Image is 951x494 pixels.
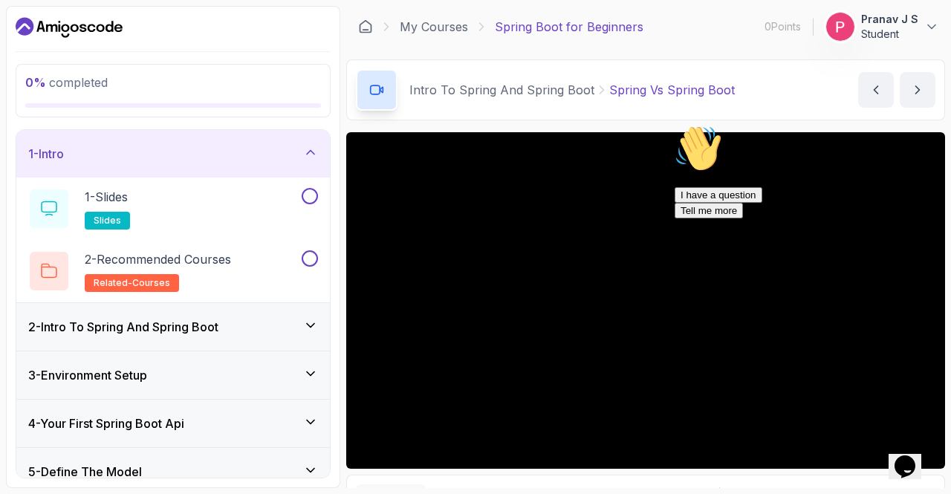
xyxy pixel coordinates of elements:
[861,12,918,27] p: Pranav J S
[25,75,46,90] span: 0 %
[358,19,373,34] a: Dashboard
[28,188,318,230] button: 1-Slidesslides
[16,303,330,351] button: 2-Intro To Spring And Spring Boot
[28,415,184,432] h3: 4 - Your First Spring Boot Api
[94,277,170,289] span: related-courses
[28,366,147,384] h3: 3 - Environment Setup
[16,130,330,178] button: 1-Intro
[765,19,801,34] p: 0 Points
[400,18,468,36] a: My Courses
[609,81,735,99] p: Spring Vs Spring Boot
[495,18,643,36] p: Spring Boot for Beginners
[825,12,939,42] button: user profile imagePranav J SStudent
[900,72,935,108] button: next content
[861,27,918,42] p: Student
[6,45,147,56] span: Hi! How can we help?
[94,215,121,227] span: slides
[889,435,936,479] iframe: chat widget
[28,318,218,336] h3: 2 - Intro To Spring And Spring Boot
[6,68,94,84] button: I have a question
[85,250,231,268] p: 2 - Recommended Courses
[25,75,108,90] span: completed
[85,188,128,206] p: 1 - Slides
[16,400,330,447] button: 4-Your First Spring Boot Api
[28,463,142,481] h3: 5 - Define The Model
[409,81,594,99] p: Intro To Spring And Spring Boot
[28,250,318,292] button: 2-Recommended Coursesrelated-courses
[28,145,64,163] h3: 1 - Intro
[6,6,273,100] div: 👋Hi! How can we help?I have a questionTell me more
[346,132,945,469] iframe: 1 - Spring vs Spring Boot
[858,72,894,108] button: previous content
[16,351,330,399] button: 3-Environment Setup
[16,16,123,39] a: Dashboard
[6,6,53,53] img: :wave:
[6,84,74,100] button: Tell me more
[669,119,936,427] iframe: chat widget
[826,13,854,41] img: user profile image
